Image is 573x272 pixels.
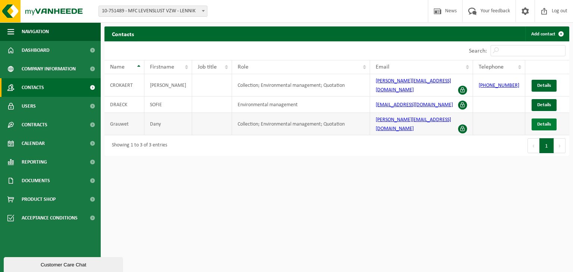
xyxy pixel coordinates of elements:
a: Details [532,80,557,92]
td: CROKAERT [104,74,144,97]
span: Email [376,64,389,70]
span: Name [110,64,125,70]
span: Firstname [150,64,174,70]
button: Next [554,138,566,153]
span: Details [537,83,551,88]
td: Environmental management [232,97,370,113]
td: Collection; Environmental management; Quotation [232,74,370,97]
td: DRAECK [104,97,144,113]
a: [PERSON_NAME][EMAIL_ADDRESS][DOMAIN_NAME] [376,117,451,132]
span: Documents [22,171,50,190]
td: Dany [144,113,192,135]
span: Navigation [22,22,49,41]
span: Calendar [22,134,45,153]
a: Details [532,118,557,130]
span: Company information [22,60,76,78]
span: 10-751489 - MFC LEVENSLUST VZW - LENNIK [99,6,207,16]
span: Users [22,97,36,116]
span: Product Shop [22,190,56,209]
span: Role [238,64,248,70]
label: Search: [469,48,487,54]
td: [PERSON_NAME] [144,74,192,97]
td: Collection; Environmental management; Quotation [232,113,370,135]
td: Grauwet [104,113,144,135]
td: SOFIE [144,97,192,113]
a: [PERSON_NAME][EMAIL_ADDRESS][DOMAIN_NAME] [376,78,451,93]
a: [EMAIL_ADDRESS][DOMAIN_NAME] [376,102,453,108]
button: 1 [539,138,554,153]
span: Contacts [22,78,44,97]
span: Job title [198,64,217,70]
iframe: chat widget [4,256,125,272]
button: Previous [527,138,539,153]
a: [PHONE_NUMBER] [479,83,519,88]
span: Reporting [22,153,47,171]
h2: Contacts [104,26,141,41]
span: Contracts [22,116,47,134]
span: Details [537,122,551,127]
div: Showing 1 to 3 of 3 entries [108,139,167,152]
span: 10-751489 - MFC LEVENSLUST VZW - LENNIK [98,6,207,17]
span: Details [537,102,551,107]
a: Details [532,99,557,111]
span: Telephone [479,64,504,70]
span: Dashboard [22,41,50,60]
a: Add contact [525,26,569,41]
span: Acceptance conditions [22,209,78,227]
